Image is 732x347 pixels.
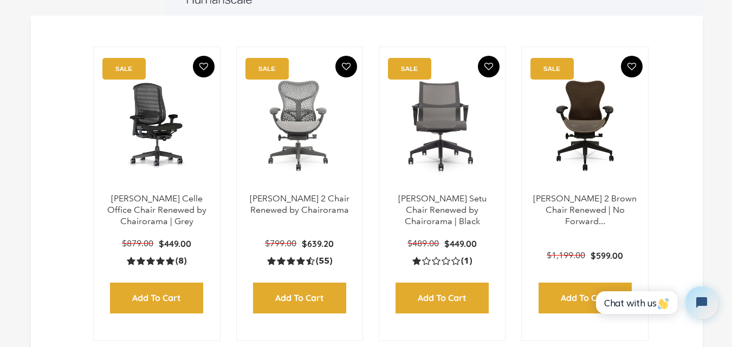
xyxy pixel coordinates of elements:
[253,283,346,313] input: Add to Cart
[248,58,352,193] a: Herman Miller Mirra 2 Chair Renewed by Chairorama - chairorama Herman Miller Mirra 2 Chair Renewe...
[248,58,352,193] img: Herman Miller Mirra 2 Chair Renewed by Chairorama - chairorama
[302,238,334,249] span: $639.20
[110,283,203,313] input: Add to Cart
[533,193,637,226] a: [PERSON_NAME] 2 Brown Chair Renewed | No Forward...
[105,58,209,193] a: Herman Miller Celle Office Chair Renewed by Chairorama | Grey - chairorama Herman Miller Celle Of...
[621,56,643,77] button: Add To Wishlist
[533,58,637,193] a: Herman Miller Mirra 2 Brown Chair Renewed | No Forward Tilt | - chairorama Herman Miller Mirra 2 ...
[478,56,500,77] button: Add To Wishlist
[390,58,494,193] img: Herman Miller Setu Chair Renewed by Chairorama | Black - chairorama
[265,238,296,248] span: $799.00
[176,256,186,267] span: (8)
[547,250,585,260] span: $1,199.00
[267,255,332,266] a: 4.5 rating (55 votes)
[539,283,632,313] input: Add to Cart
[584,277,727,328] iframe: Tidio Chat
[115,65,132,72] text: SALE
[396,283,489,313] input: Add to Cart
[401,65,418,72] text: SALE
[107,193,206,226] a: [PERSON_NAME] Celle Office Chair Renewed by Chairorama | Grey
[122,238,153,248] span: $879.00
[543,65,560,72] text: SALE
[461,256,472,267] span: (1)
[159,238,191,249] span: $449.00
[105,58,209,193] img: Herman Miller Celle Office Chair Renewed by Chairorama | Grey - chairorama
[258,65,275,72] text: SALE
[591,250,623,261] span: $599.00
[533,58,637,193] img: Herman Miller Mirra 2 Brown Chair Renewed | No Forward Tilt | - chairorama
[335,56,357,77] button: Add To Wishlist
[250,193,349,215] a: [PERSON_NAME] 2 Chair Renewed by Chairorama
[127,255,186,266] a: 5.0 rating (8 votes)
[193,56,215,77] button: Add To Wishlist
[316,256,332,267] span: (55)
[398,193,487,226] a: [PERSON_NAME] Setu Chair Renewed by Chairorama | Black
[444,238,477,249] span: $449.00
[412,255,472,266] a: 1.0 rating (1 votes)
[390,58,494,193] a: Herman Miller Setu Chair Renewed by Chairorama | Black - chairorama Herman Miller Setu Chair Rene...
[407,238,439,248] span: $489.00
